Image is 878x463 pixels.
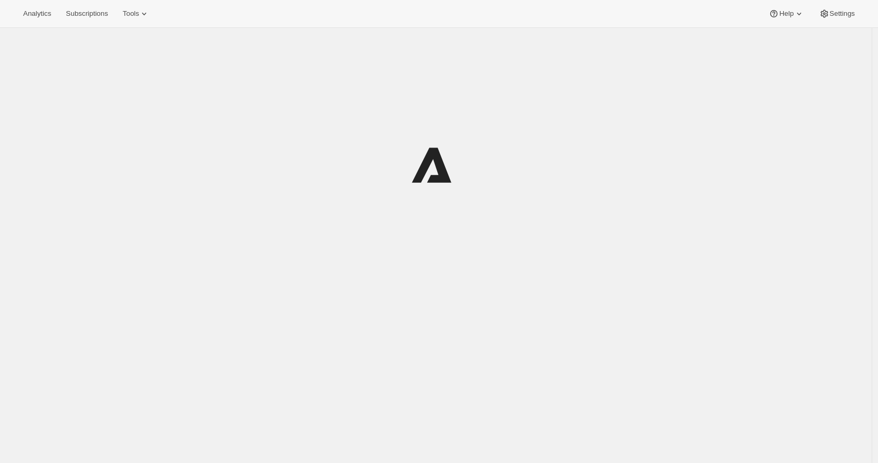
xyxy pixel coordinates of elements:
button: Settings [813,6,861,21]
button: Help [762,6,810,21]
button: Analytics [17,6,57,21]
span: Help [779,9,793,18]
span: Subscriptions [66,9,108,18]
button: Subscriptions [59,6,114,21]
span: Analytics [23,9,51,18]
button: Tools [116,6,156,21]
span: Settings [830,9,855,18]
span: Tools [123,9,139,18]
